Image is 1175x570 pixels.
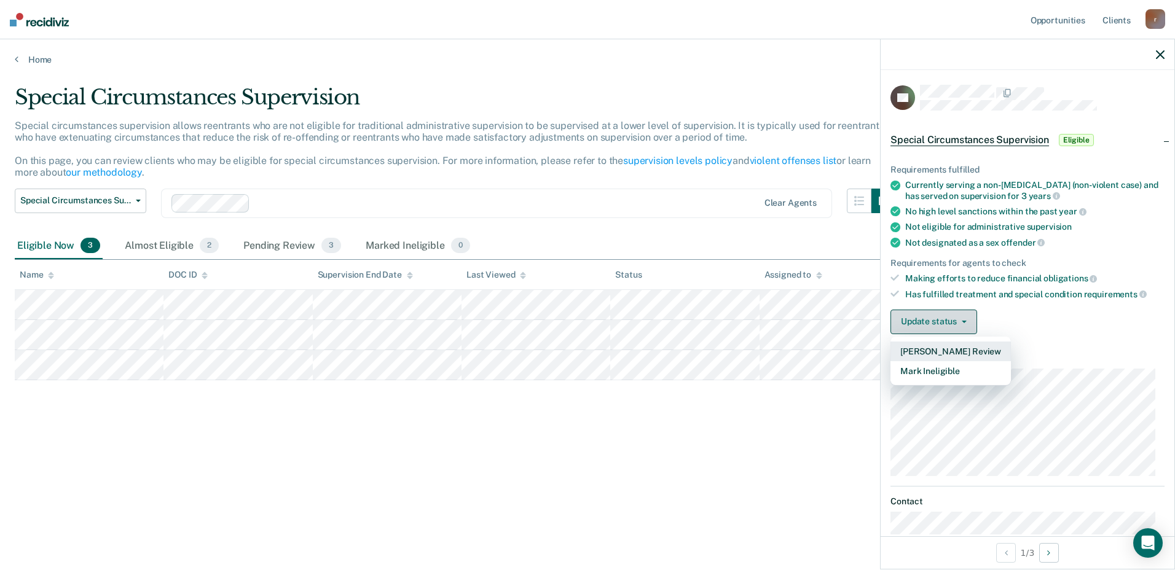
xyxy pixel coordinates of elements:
[321,238,341,254] span: 3
[890,342,1011,361] button: [PERSON_NAME] Review
[1133,528,1163,558] div: Open Intercom Messenger
[200,238,219,254] span: 2
[15,120,884,179] p: Special circumstances supervision allows reentrants who are not eligible for traditional administ...
[890,361,1011,381] button: Mark Ineligible
[318,270,413,280] div: Supervision End Date
[996,543,1016,563] button: Previous Opportunity
[881,120,1174,160] div: Special Circumstances SupervisionEligible
[1084,289,1147,299] span: requirements
[1039,543,1059,563] button: Next Opportunity
[15,233,103,260] div: Eligible Now
[881,536,1174,569] div: 1 / 3
[1059,206,1086,216] span: year
[10,13,69,26] img: Recidiviz
[905,222,1165,232] div: Not eligible for administrative
[15,54,1160,65] a: Home
[168,270,208,280] div: DOC ID
[66,166,142,178] a: our methodology
[1029,191,1060,201] span: years
[623,155,733,166] a: supervision levels policy
[764,198,817,208] div: Clear agents
[890,310,977,334] button: Update status
[1059,134,1094,146] span: Eligible
[451,238,470,254] span: 0
[905,289,1165,300] div: Has fulfilled treatment and special condition
[905,180,1165,201] div: Currently serving a non-[MEDICAL_DATA] (non-violent case) and has served on supervision for 3
[764,270,822,280] div: Assigned to
[1001,238,1045,248] span: offender
[905,273,1165,284] div: Making efforts to reduce financial
[615,270,642,280] div: Status
[890,496,1165,507] dt: Contact
[1043,273,1097,283] span: obligations
[890,354,1165,364] dt: Supervision
[122,233,221,260] div: Almost Eligible
[1146,9,1165,29] div: r
[15,85,896,120] div: Special Circumstances Supervision
[890,165,1165,175] div: Requirements fulfilled
[20,270,54,280] div: Name
[905,237,1165,248] div: Not designated as a sex
[905,206,1165,217] div: No high level sanctions within the past
[1027,222,1072,232] span: supervision
[466,270,526,280] div: Last Viewed
[890,134,1049,146] span: Special Circumstances Supervision
[363,233,473,260] div: Marked Ineligible
[750,155,837,166] a: violent offenses list
[20,195,131,206] span: Special Circumstances Supervision
[890,258,1165,268] div: Requirements for agents to check
[81,238,100,254] span: 3
[241,233,344,260] div: Pending Review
